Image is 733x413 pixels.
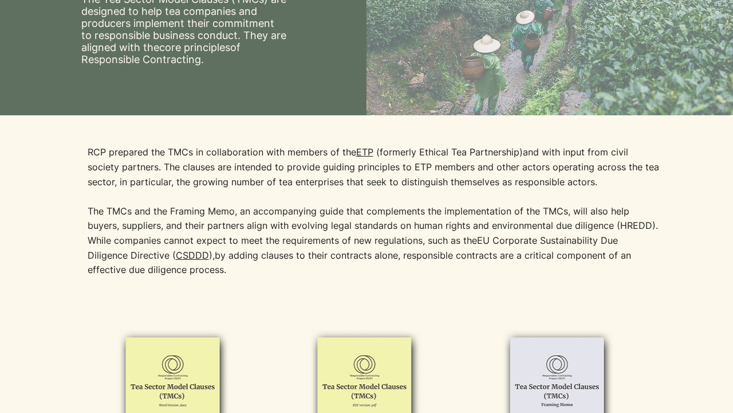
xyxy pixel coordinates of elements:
a: core principles [159,41,230,53]
a: ETP(formerly Ethical Tea Partnership) [356,146,523,158]
span: by adding clauses to their contracts alone, responsible contracts are a critical component of an ... [88,250,631,276]
a: CSDDD [176,250,209,261]
span: RCP prepared the TMCs in collaboration with members of the [88,146,356,158]
span: The TMCs and the Framing Memo, an accompanying guide that complements the implementation of the T... [88,205,658,246]
span: ETP [356,146,373,158]
a: , [212,250,215,261]
p: ​ [88,278,660,293]
span: of Responsible Contracting. [81,41,241,65]
a: ) [209,250,212,261]
span: (formerly Ethical Tea Partnership) [376,146,523,158]
a: EU Corporate Sustainability Due Diligence Directive ( [88,235,618,261]
span: and with input from civil society partners. The clauses are intended to provide guiding principle... [88,146,659,187]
